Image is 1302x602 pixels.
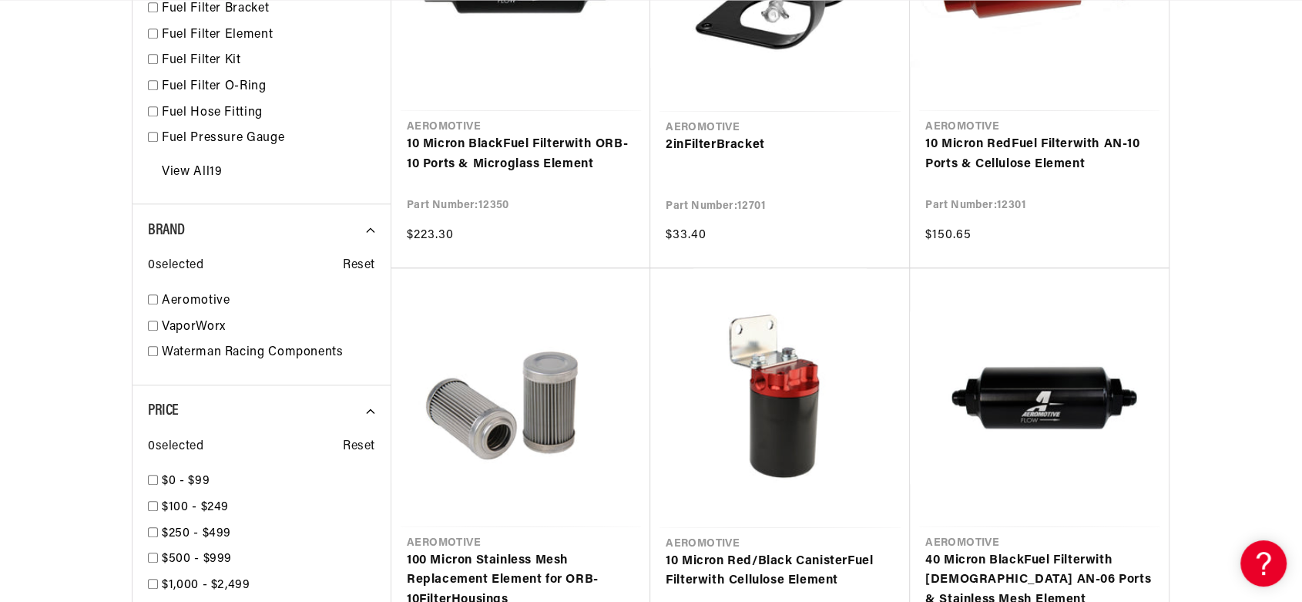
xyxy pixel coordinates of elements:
[162,51,375,71] a: Fuel Filter Kit
[162,579,250,591] span: $1,000 - $2,499
[148,223,185,238] span: Brand
[666,552,894,591] a: 10 Micron Red/Black CanisterFuel Filterwith Cellulose Element
[148,403,179,419] span: Price
[162,501,229,513] span: $100 - $249
[162,527,231,540] span: $250 - $499
[162,163,222,183] a: View All 19
[343,437,375,457] span: Reset
[162,103,375,123] a: Fuel Hose Fitting
[162,343,375,363] a: Waterman Racing Components
[148,437,203,457] span: 0 selected
[162,475,210,487] span: $0 - $99
[162,291,375,311] a: Aeromotive
[925,135,1153,174] a: 10 Micron RedFuel Filterwith AN-10 Ports & Cellulose Element
[666,136,894,156] a: 2inFilterBracket
[162,25,375,45] a: Fuel Filter Element
[162,129,375,149] a: Fuel Pressure Gauge
[162,318,375,338] a: VaporWorx
[148,256,203,276] span: 0 selected
[162,553,232,565] span: $500 - $999
[407,135,635,174] a: 10 Micron BlackFuel Filterwith ORB-10 Ports & Microglass Element
[162,77,375,97] a: Fuel Filter O-Ring
[343,256,375,276] span: Reset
